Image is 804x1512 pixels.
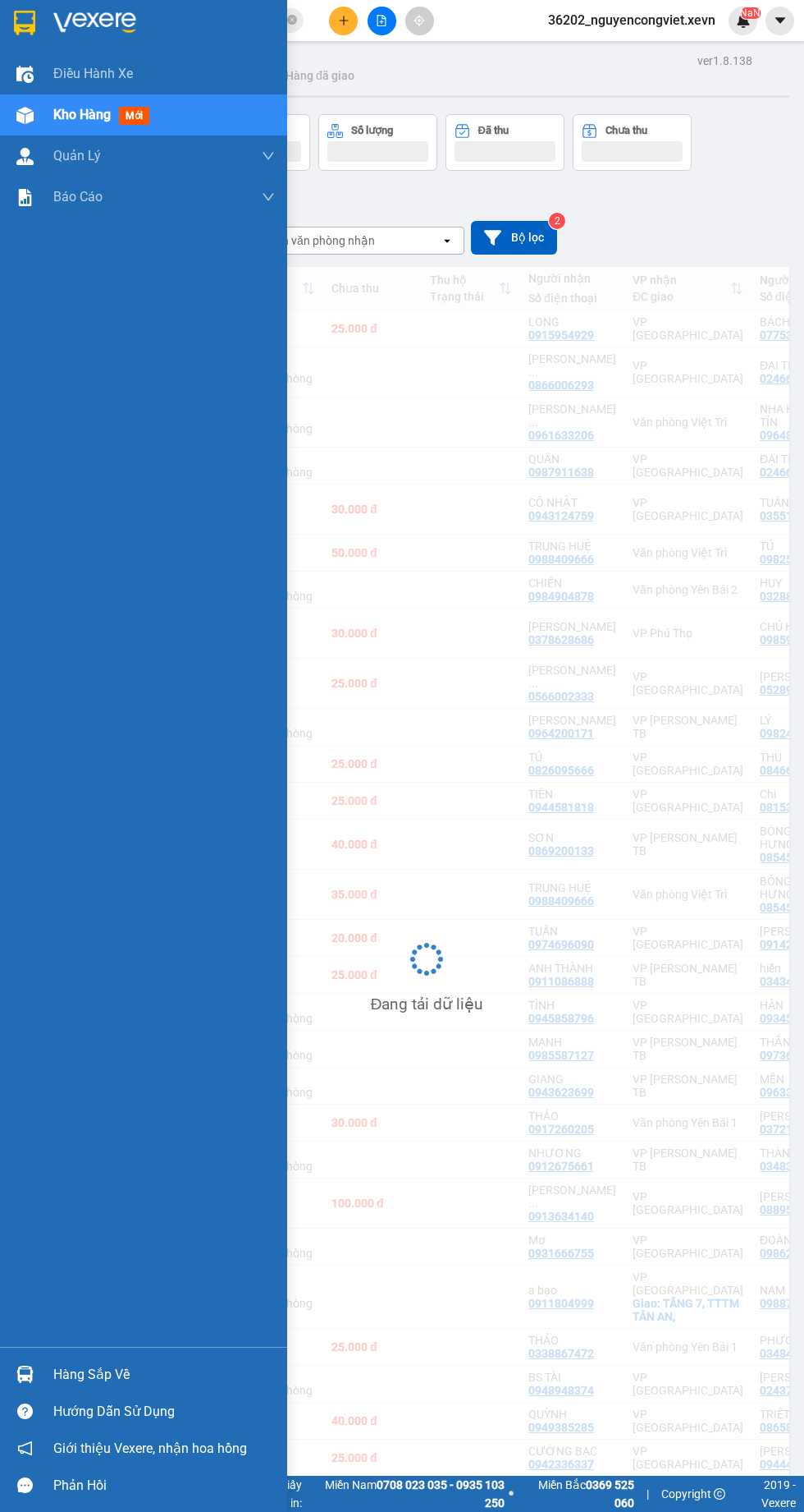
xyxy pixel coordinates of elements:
span: question-circle [17,1404,33,1419]
span: notification [17,1441,33,1456]
span: Giới thiệu Vexere, nhận hoa hồng [53,1438,247,1459]
svg: open [441,234,454,247]
span: file-add [376,15,387,26]
strong: 0369 525 060 [586,1478,634,1510]
span: copyright [714,1488,725,1500]
img: warehouse-icon [16,148,34,165]
img: logo-vxr [14,11,35,35]
div: Số lượng [351,125,393,136]
div: Đang tải dữ liệu [371,992,483,1017]
button: Đã thu [445,114,564,171]
div: Chọn văn phòng nhận [262,232,375,249]
button: Chưa thu [573,114,692,171]
span: Kho hàng [53,107,111,122]
sup: 2 [549,213,565,229]
img: warehouse-icon [16,107,34,124]
button: caret-down [765,7,794,35]
span: | [646,1485,649,1503]
span: mới [119,107,149,125]
span: Điều hành xe [53,63,133,84]
span: down [262,149,275,163]
span: 36202_nguyencongviet.xevn [535,10,729,30]
div: ver 1.8.138 [697,52,752,70]
img: solution-icon [16,189,34,206]
span: Báo cáo [53,186,103,207]
button: Số lượng [318,114,437,171]
div: Chưa thu [605,125,647,136]
div: Phản hồi [53,1473,275,1498]
sup: NaN [740,7,761,19]
span: Miền Nam [306,1476,505,1512]
span: plus [338,15,349,26]
img: icon-new-feature [736,13,751,28]
strong: 0708 023 035 - 0935 103 250 [377,1478,505,1510]
span: Quản Lý [53,145,101,166]
button: Hàng đã giao [272,56,368,95]
img: warehouse-icon [16,66,34,83]
button: file-add [368,7,396,35]
button: aim [405,7,434,35]
span: close-circle [287,13,297,29]
div: Hàng sắp về [53,1363,275,1387]
button: plus [329,7,358,35]
button: Bộ lọc [471,221,557,255]
span: close-circle [287,15,297,25]
span: caret-down [773,13,788,28]
img: warehouse-icon [16,1366,34,1383]
div: Đã thu [478,125,509,136]
span: message [17,1478,33,1493]
span: Miền Bắc [518,1476,634,1512]
span: aim [413,15,425,26]
span: ⚪️ [509,1491,514,1497]
div: Hướng dẫn sử dụng [53,1399,275,1424]
span: down [262,191,275,204]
